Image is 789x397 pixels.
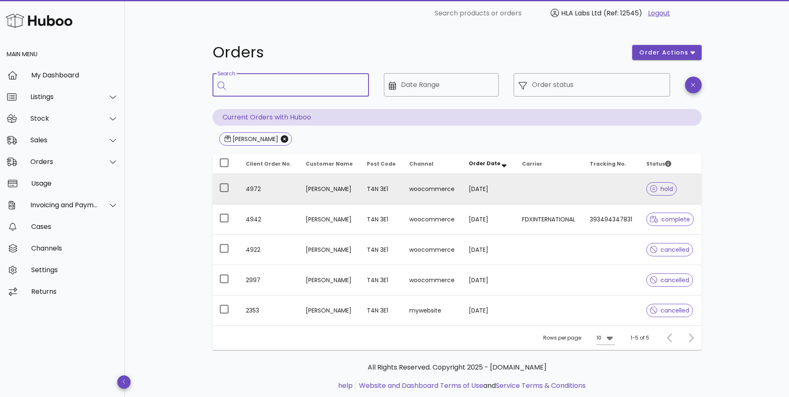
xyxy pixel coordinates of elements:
[650,308,690,313] span: cancelled
[239,235,299,265] td: 4922
[469,160,500,167] span: Order Date
[650,186,673,192] span: hold
[360,174,403,204] td: T4N 3E1
[462,174,515,204] td: [DATE]
[239,204,299,235] td: 4942
[246,160,292,167] span: Client Order No.
[360,204,403,235] td: T4N 3E1
[31,71,118,79] div: My Dashboard
[299,174,360,204] td: [PERSON_NAME]
[299,265,360,295] td: [PERSON_NAME]
[30,201,98,209] div: Invoicing and Payments
[306,160,353,167] span: Customer Name
[462,235,515,265] td: [DATE]
[219,362,695,372] p: All Rights Reserved. Copyright 2025 - [DOMAIN_NAME]
[239,265,299,295] td: 2997
[640,154,702,174] th: Status
[6,12,72,30] img: Huboo Logo
[367,160,396,167] span: Post Code
[30,158,98,166] div: Orders
[496,381,586,390] a: Service Terms & Conditions
[239,174,299,204] td: 4972
[213,109,702,126] p: Current Orders with Huboo
[31,244,118,252] div: Channels
[218,71,235,77] label: Search
[299,235,360,265] td: [PERSON_NAME]
[30,136,98,144] div: Sales
[299,204,360,235] td: [PERSON_NAME]
[31,179,118,187] div: Usage
[30,114,98,122] div: Stock
[590,160,626,167] span: Tracking No.
[650,216,690,222] span: complete
[632,45,701,60] button: order actions
[583,204,640,235] td: 393494347831
[596,331,615,345] div: 10Rows per page:
[299,295,360,325] td: [PERSON_NAME]
[360,154,403,174] th: Post Code
[515,154,583,174] th: Carrier
[239,154,299,174] th: Client Order No.
[403,295,462,325] td: mywebsite
[299,154,360,174] th: Customer Name
[648,8,670,18] a: Logout
[409,160,433,167] span: Channel
[403,154,462,174] th: Channel
[596,334,601,342] div: 10
[360,265,403,295] td: T4N 3E1
[561,8,601,18] span: HLA Labs Ltd
[650,247,690,253] span: cancelled
[31,266,118,274] div: Settings
[30,93,98,101] div: Listings
[462,204,515,235] td: [DATE]
[462,265,515,295] td: [DATE]
[31,288,118,295] div: Returns
[360,295,403,325] td: T4N 3E1
[281,135,288,143] button: Close
[31,223,118,231] div: Cases
[403,174,462,204] td: woocommerce
[543,326,615,350] div: Rows per page:
[403,235,462,265] td: woocommerce
[515,204,583,235] td: FDXINTERNATIONAL
[403,204,462,235] td: woocommerce
[231,135,278,143] div: [PERSON_NAME]
[646,160,671,167] span: Status
[462,295,515,325] td: [DATE]
[239,295,299,325] td: 2353
[356,381,586,391] li: and
[213,45,623,60] h1: Orders
[338,381,353,390] a: help
[360,235,403,265] td: T4N 3E1
[522,160,542,167] span: Carrier
[639,48,689,57] span: order actions
[462,154,515,174] th: Order Date: Sorted descending. Activate to remove sorting.
[403,265,462,295] td: woocommerce
[631,334,649,342] div: 1-5 of 5
[650,277,690,283] span: cancelled
[359,381,483,390] a: Website and Dashboard Terms of Use
[583,154,640,174] th: Tracking No.
[603,8,642,18] span: (Ref: 12545)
